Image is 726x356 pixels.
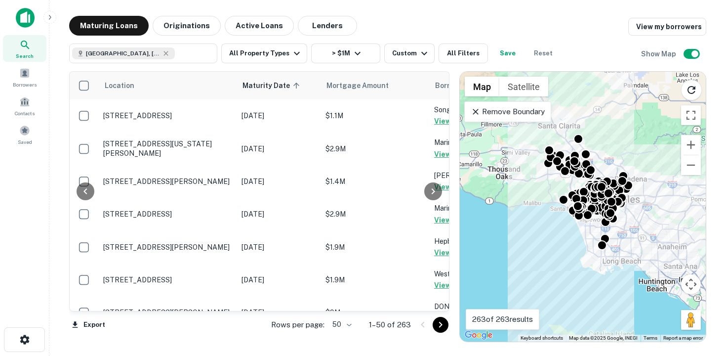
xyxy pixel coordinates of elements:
button: Lenders [298,16,357,36]
p: $1.4M [325,176,424,187]
span: Contacts [15,109,35,117]
button: All Filters [439,44,488,63]
p: [DATE] [242,242,316,253]
h6: Show Map [641,48,678,59]
p: [DATE] [242,176,316,187]
p: $2.9M [325,143,424,154]
th: Maturity Date [237,72,321,99]
span: [GEOGRAPHIC_DATA], [GEOGRAPHIC_DATA], [GEOGRAPHIC_DATA] [86,49,160,58]
img: capitalize-icon.png [16,8,35,28]
button: Keyboard shortcuts [521,335,563,342]
button: Zoom in [681,135,701,155]
button: > $1M [311,44,380,63]
button: Go to next page [433,317,448,333]
button: Export [69,317,108,332]
p: [DATE] [242,307,316,318]
p: Remove Boundary [471,106,544,118]
button: Show satellite imagery [499,77,548,96]
span: Location [104,80,134,91]
p: [STREET_ADDRESS] [103,111,232,120]
span: Map data ©2025 Google, INEGI [569,335,638,341]
p: $1.9M [325,274,424,285]
p: Rows per page: [271,319,324,331]
p: [STREET_ADDRESS][PERSON_NAME] [103,177,232,186]
a: Contacts [3,92,46,119]
button: Toggle fullscreen view [681,105,701,125]
p: [DATE] [242,274,316,285]
div: 0 0 [460,72,706,342]
p: [STREET_ADDRESS] [103,275,232,284]
button: Reload search area [681,80,702,100]
a: Search [3,35,46,62]
button: Maturing Loans [69,16,149,36]
p: 1–50 of 263 [369,319,411,331]
p: $1.9M [325,242,424,253]
button: Originations [153,16,221,36]
p: 263 of 263 results [472,313,533,325]
p: [DATE] [242,110,316,121]
button: Map camera controls [681,274,701,294]
span: Maturity Date [242,80,303,91]
p: $2.9M [325,209,424,220]
img: Google [462,329,495,342]
span: Saved [18,138,32,146]
p: [STREET_ADDRESS][PERSON_NAME] [103,243,232,252]
a: Borrowers [3,64,46,90]
iframe: Chat Widget [677,277,726,324]
button: Reset [527,44,559,63]
a: Report a map error [663,335,703,341]
a: Saved [3,121,46,148]
p: $1.1M [325,110,424,121]
a: View my borrowers [628,18,706,36]
a: Terms (opens in new tab) [644,335,657,341]
button: Active Loans [225,16,294,36]
span: Search [16,52,34,60]
p: [STREET_ADDRESS][PERSON_NAME] [103,308,232,317]
span: Borrowers [13,81,37,89]
button: All Property Types [221,44,307,63]
span: Mortgage Amount [326,80,402,91]
p: $9M [325,307,424,318]
div: 50 [328,317,353,332]
p: [STREET_ADDRESS][US_STATE][PERSON_NAME] [103,139,232,157]
button: Zoom out [681,155,701,175]
p: [DATE] [242,143,316,154]
p: [DATE] [242,209,316,220]
p: [STREET_ADDRESS] [103,210,232,219]
button: Save your search to get updates of matches that match your search criteria. [492,44,524,63]
th: Mortgage Amount [321,72,429,99]
a: Open this area in Google Maps (opens a new window) [462,329,495,342]
th: Location [98,72,237,99]
button: Show street map [465,77,499,96]
div: Custom [392,47,430,59]
button: Custom [384,44,435,63]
